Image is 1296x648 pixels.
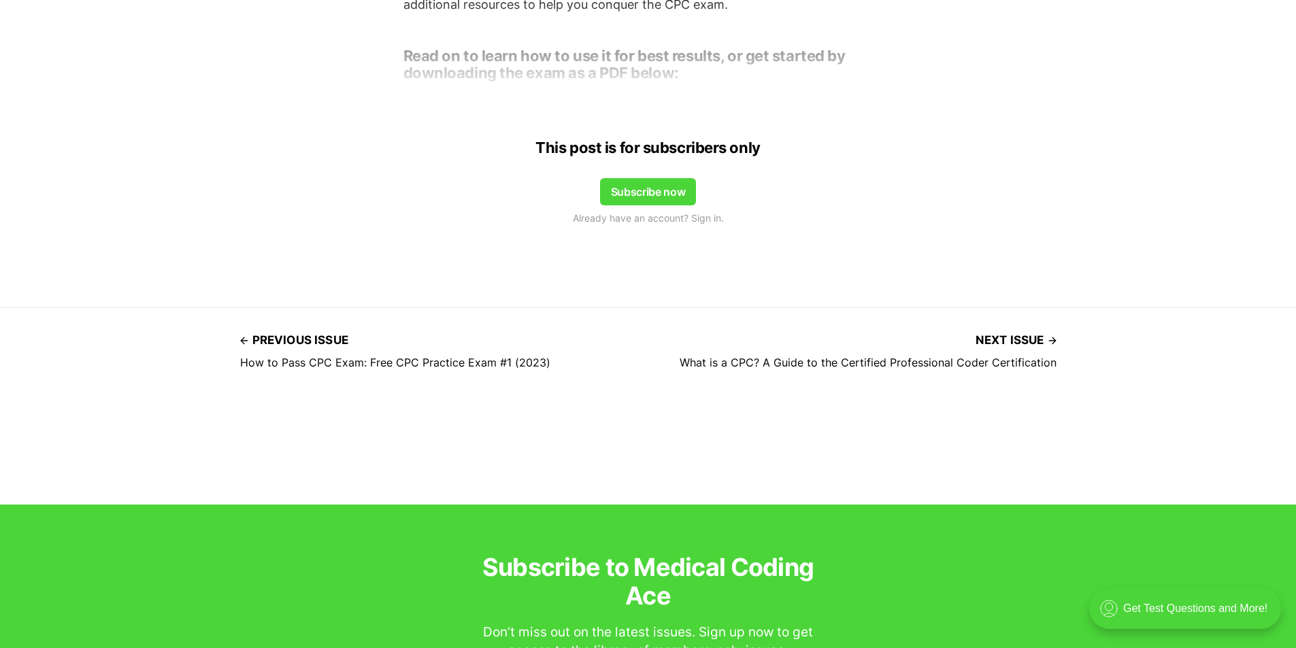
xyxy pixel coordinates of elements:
h3: Subscribe to Medical Coding Ace [471,553,825,610]
span: Already have an account? Sign in. [573,211,724,226]
h4: This post is for subscribers only [403,139,893,156]
a: Previous issue How to Pass CPC Exam: Free CPC Practice Exam #1 (2023) [240,330,550,369]
span: Next issue [976,330,1057,351]
button: Subscribe now [600,178,697,205]
h4: How to Pass CPC Exam: Free CPC Practice Exam #1 (2023) [240,356,550,369]
iframe: portal-trigger [1078,581,1296,648]
span: Previous issue [240,330,348,351]
h4: What is a CPC? A Guide to the Certified Professional Coder Certification [680,356,1057,369]
a: Next issue What is a CPC? A Guide to the Certified Professional Coder Certification [680,330,1057,369]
